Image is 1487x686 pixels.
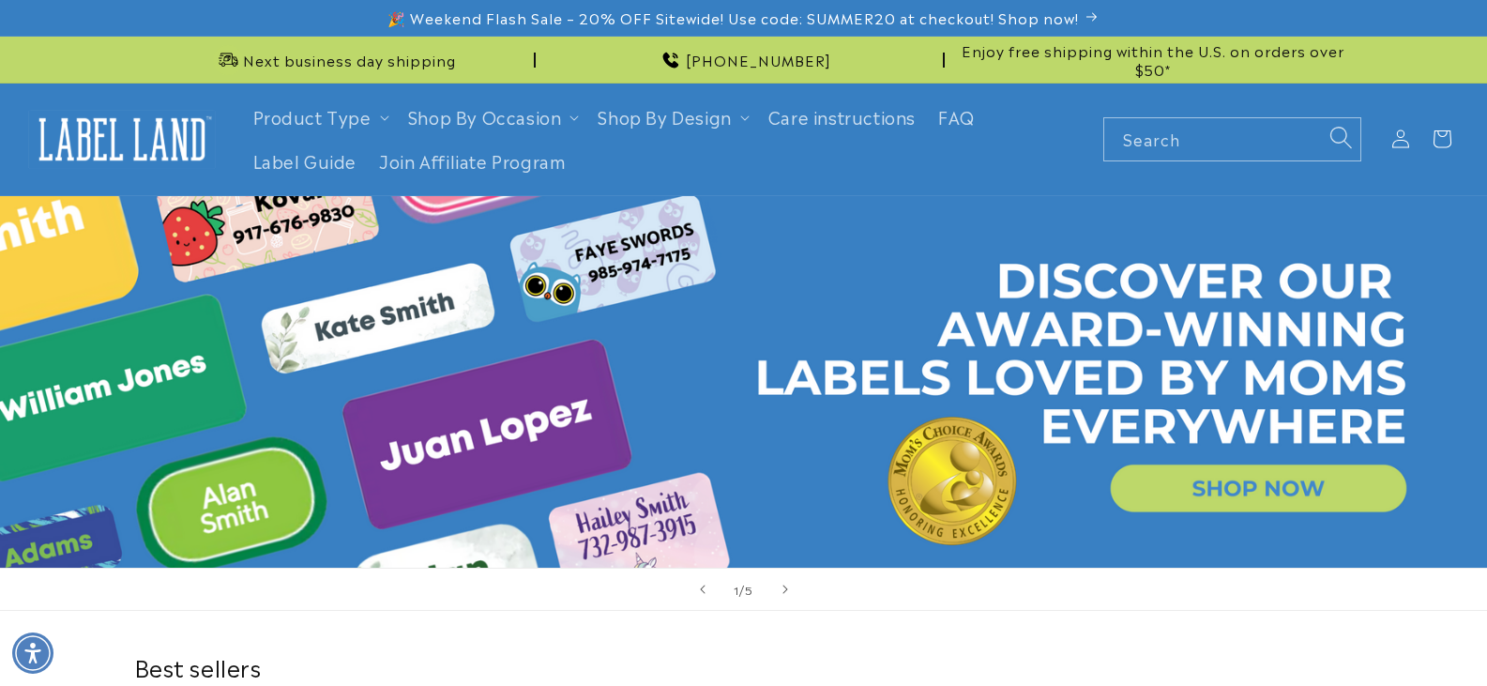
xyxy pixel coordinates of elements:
span: Enjoy free shipping within the U.S. on orders over $50* [952,41,1354,78]
summary: Shop By Design [586,95,756,139]
a: FAQ [927,95,986,139]
a: Label Land [22,103,223,175]
div: Announcement [134,37,536,83]
button: Previous slide [682,569,723,610]
a: Join Affiliate Program [368,139,577,183]
a: Shop By Design [598,104,731,129]
a: Care instructions [757,95,927,139]
h2: Best sellers [134,652,1354,681]
span: Join Affiliate Program [379,150,566,172]
div: Announcement [543,37,945,83]
a: Product Type [253,104,372,129]
div: Announcement [952,37,1354,83]
span: Shop By Occasion [408,106,562,128]
img: Label Land [28,110,216,168]
span: FAQ [938,106,975,128]
summary: Product Type [242,95,397,139]
span: 5 [745,580,753,599]
summary: Shop By Occasion [397,95,587,139]
span: [PHONE_NUMBER] [686,51,831,69]
button: Search [1320,117,1361,159]
span: Label Guide [253,150,357,172]
span: 🎉 Weekend Flash Sale – 20% OFF Sitewide! Use code: SUMMER20 at checkout! Shop now! [387,8,1079,27]
span: Care instructions [768,106,916,128]
iframe: Gorgias Floating Chat [1093,598,1468,667]
span: / [739,580,745,599]
span: Next business day shipping [243,51,456,69]
a: Label Guide [242,139,369,183]
span: 1 [734,580,739,599]
div: Accessibility Menu [12,633,53,674]
button: Next slide [765,569,806,610]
